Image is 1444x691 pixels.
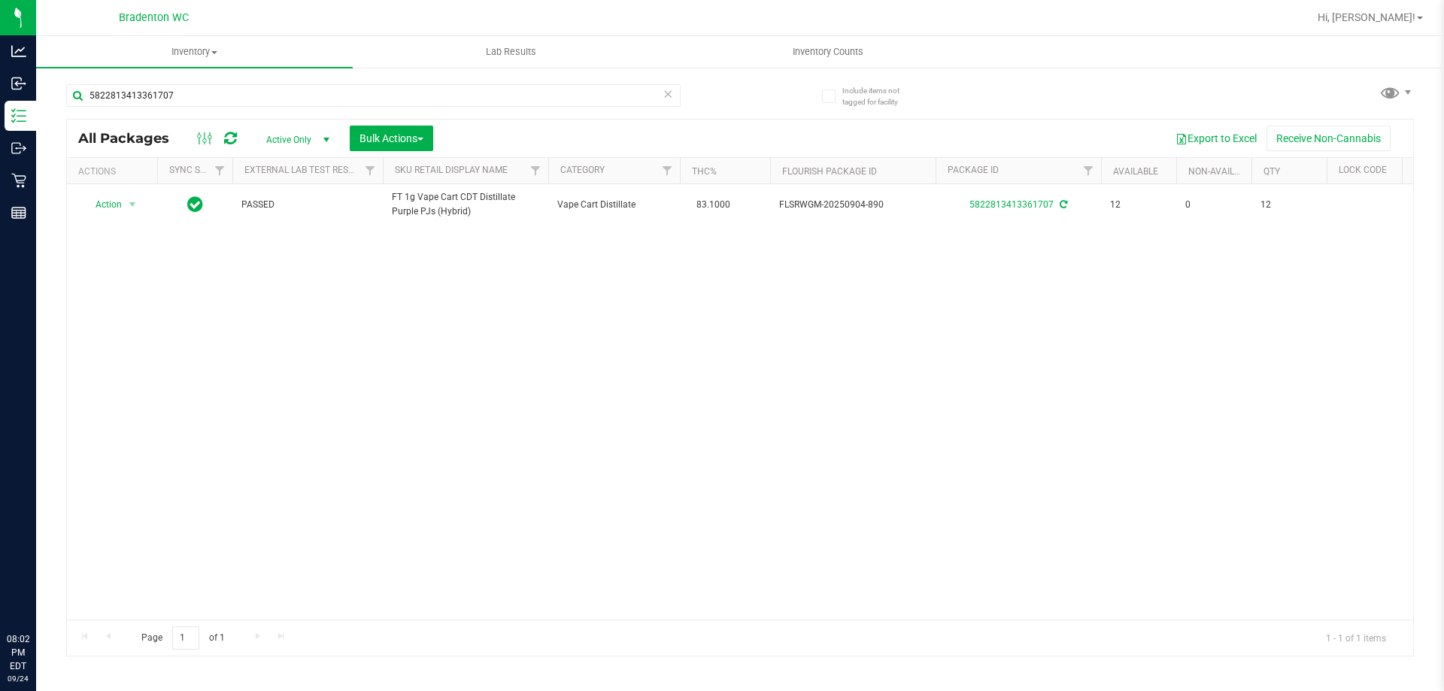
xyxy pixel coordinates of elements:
span: select [123,194,142,215]
a: Non-Available [1188,166,1255,177]
span: Hi, [PERSON_NAME]! [1318,11,1415,23]
inline-svg: Outbound [11,141,26,156]
span: Inventory Counts [772,45,884,59]
span: Include items not tagged for facility [842,85,918,108]
span: Vape Cart Distillate [557,198,671,212]
span: 83.1000 [689,194,738,216]
span: FT 1g Vape Cart CDT Distillate Purple PJs (Hybrid) [392,190,539,219]
p: 09/24 [7,673,29,684]
a: 5822813413361707 [969,199,1054,210]
span: 12 [1260,198,1318,212]
a: Filter [208,158,232,183]
inline-svg: Retail [11,173,26,188]
div: Actions [78,166,151,177]
a: Sku Retail Display Name [395,165,508,175]
a: Filter [358,158,383,183]
a: Package ID [948,165,999,175]
span: Inventory [36,45,353,59]
span: Lab Results [466,45,557,59]
a: External Lab Test Result [244,165,363,175]
a: Category [560,165,605,175]
a: Qty [1263,166,1280,177]
a: Filter [523,158,548,183]
span: Bulk Actions [359,132,423,144]
a: Filter [655,158,680,183]
span: Sync from Compliance System [1057,199,1067,210]
span: Action [82,194,123,215]
inline-svg: Analytics [11,44,26,59]
input: 1 [172,626,199,650]
input: Search Package ID, Item Name, SKU, Lot or Part Number... [66,84,681,107]
a: Available [1113,166,1158,177]
a: Inventory [36,36,353,68]
a: Filter [1076,158,1101,183]
a: Sync Status [169,165,227,175]
span: In Sync [187,194,203,215]
span: Clear [663,84,673,104]
button: Bulk Actions [350,126,433,151]
button: Export to Excel [1166,126,1267,151]
a: Flourish Package ID [782,166,877,177]
inline-svg: Inventory [11,108,26,123]
inline-svg: Reports [11,205,26,220]
a: THC% [692,166,717,177]
span: 1 - 1 of 1 items [1314,626,1398,649]
span: 12 [1110,198,1167,212]
span: Page of 1 [129,626,237,650]
p: 08:02 PM EDT [7,632,29,673]
button: Receive Non-Cannabis [1267,126,1391,151]
a: Lab Results [353,36,669,68]
a: Inventory Counts [669,36,986,68]
span: 0 [1185,198,1242,212]
span: FLSRWGM-20250904-890 [779,198,927,212]
inline-svg: Inbound [11,76,26,91]
a: Lock Code [1339,165,1387,175]
span: All Packages [78,130,184,147]
span: PASSED [241,198,374,212]
span: Bradenton WC [119,11,189,24]
iframe: Resource center [15,571,60,616]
